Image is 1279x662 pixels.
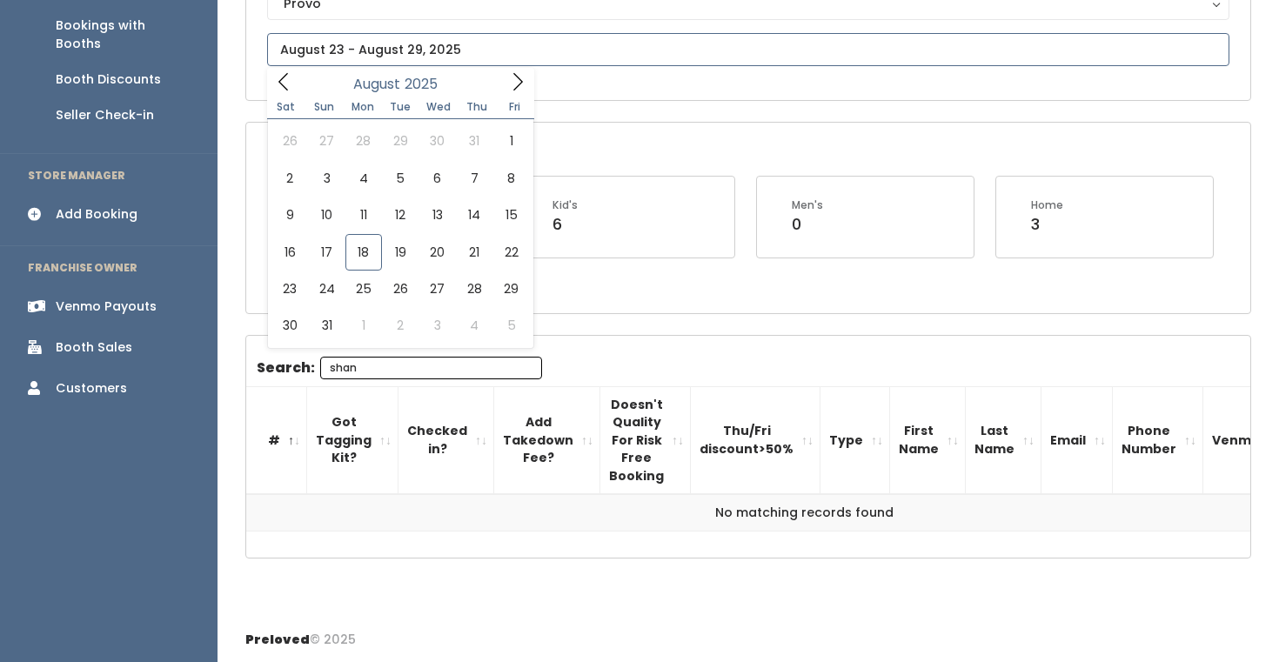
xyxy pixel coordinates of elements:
[307,386,398,494] th: Got Tagging Kit?: activate to sort column ascending
[345,307,382,344] span: September 1, 2025
[267,102,305,112] span: Sat
[345,234,382,271] span: August 18, 2025
[382,160,419,197] span: August 5, 2025
[382,307,419,344] span: September 2, 2025
[345,197,382,233] span: August 11, 2025
[494,386,600,494] th: Add Takedown Fee?: activate to sort column ascending
[56,338,132,357] div: Booth Sales
[305,102,344,112] span: Sun
[308,160,345,197] span: August 3, 2025
[1031,197,1063,213] div: Home
[267,33,1229,66] input: August 23 - August 29, 2025
[308,307,345,344] span: August 31, 2025
[382,234,419,271] span: August 19, 2025
[400,73,452,95] input: Year
[257,357,542,379] label: Search:
[419,271,456,307] span: August 27, 2025
[308,197,345,233] span: August 10, 2025
[398,386,494,494] th: Checked in?: activate to sort column ascending
[353,77,400,91] span: August
[1041,386,1113,494] th: Email: activate to sort column ascending
[419,234,456,271] span: August 20, 2025
[271,271,308,307] span: August 23, 2025
[245,631,310,648] span: Preloved
[246,386,307,494] th: #: activate to sort column descending
[456,160,492,197] span: August 7, 2025
[56,205,137,224] div: Add Booking
[456,123,492,159] span: July 31, 2025
[792,213,823,236] div: 0
[245,617,356,649] div: © 2025
[552,197,578,213] div: Kid's
[492,271,529,307] span: August 29, 2025
[552,213,578,236] div: 6
[320,357,542,379] input: Search:
[419,307,456,344] span: September 3, 2025
[308,271,345,307] span: August 24, 2025
[458,102,496,112] span: Thu
[271,307,308,344] span: August 30, 2025
[56,379,127,398] div: Customers
[456,197,492,233] span: August 14, 2025
[419,123,456,159] span: July 30, 2025
[345,271,382,307] span: August 25, 2025
[345,123,382,159] span: July 28, 2025
[345,160,382,197] span: August 4, 2025
[56,70,161,89] div: Booth Discounts
[382,197,419,233] span: August 12, 2025
[492,160,529,197] span: August 8, 2025
[308,234,345,271] span: August 17, 2025
[271,197,308,233] span: August 9, 2025
[1031,213,1063,236] div: 3
[456,271,492,307] span: August 28, 2025
[56,17,190,53] div: Bookings with Booths
[456,234,492,271] span: August 21, 2025
[1113,386,1203,494] th: Phone Number: activate to sort column ascending
[492,234,529,271] span: August 22, 2025
[56,298,157,316] div: Venmo Payouts
[419,102,458,112] span: Wed
[496,102,534,112] span: Fri
[492,123,529,159] span: August 1, 2025
[271,123,308,159] span: July 26, 2025
[966,386,1041,494] th: Last Name: activate to sort column ascending
[492,307,529,344] span: September 5, 2025
[271,234,308,271] span: August 16, 2025
[382,123,419,159] span: July 29, 2025
[381,102,419,112] span: Tue
[382,271,419,307] span: August 26, 2025
[344,102,382,112] span: Mon
[792,197,823,213] div: Men's
[271,160,308,197] span: August 2, 2025
[890,386,966,494] th: First Name: activate to sort column ascending
[56,106,154,124] div: Seller Check-in
[419,197,456,233] span: August 13, 2025
[600,386,691,494] th: Doesn't Quality For Risk Free Booking : activate to sort column ascending
[691,386,820,494] th: Thu/Fri discount&gt;50%: activate to sort column ascending
[492,197,529,233] span: August 15, 2025
[419,160,456,197] span: August 6, 2025
[456,307,492,344] span: September 4, 2025
[820,386,890,494] th: Type: activate to sort column ascending
[308,123,345,159] span: July 27, 2025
